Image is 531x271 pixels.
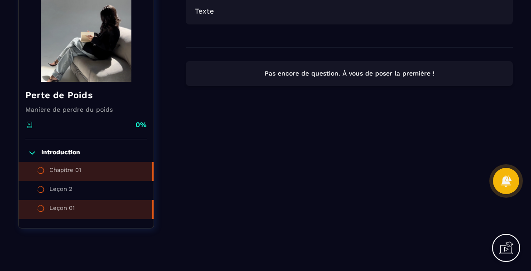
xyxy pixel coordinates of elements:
h4: Perte de Poids [25,89,147,101]
p: 0% [135,120,147,130]
p: Pas encore de question. À vous de poser la première ! [194,69,505,78]
div: Leçon 2 [49,185,72,195]
div: Leçon 01 [49,204,75,214]
p: Introduction [41,148,80,157]
p: Texte [195,7,504,15]
div: Chapitre 01 [49,166,81,176]
p: Manière de perdre du poids [25,106,147,113]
